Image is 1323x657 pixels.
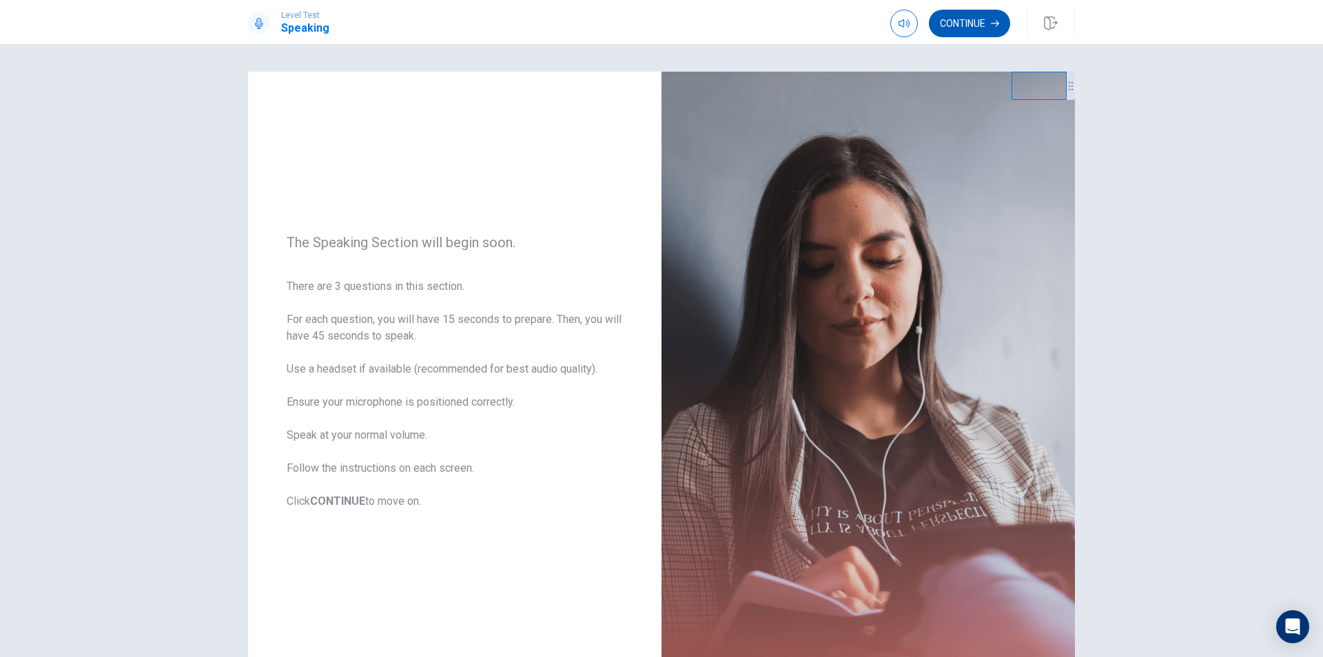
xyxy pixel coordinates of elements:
span: There are 3 questions in this section. For each question, you will have 15 seconds to prepare. Th... [287,278,623,510]
h1: Speaking [281,20,329,36]
b: CONTINUE [310,494,365,508]
span: Level Test [281,10,329,20]
span: The Speaking Section will begin soon. [287,234,623,251]
button: Continue [929,10,1010,37]
div: Open Intercom Messenger [1276,610,1309,643]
